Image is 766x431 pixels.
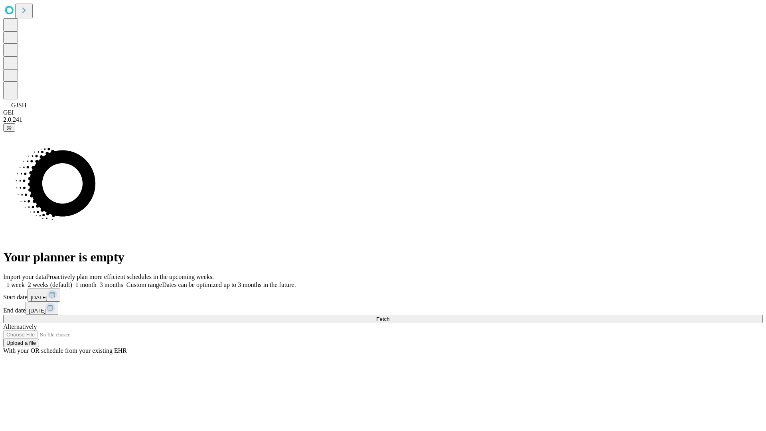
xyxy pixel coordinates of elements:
button: Upload a file [3,339,39,347]
div: End date [3,302,763,315]
button: [DATE] [26,302,58,315]
span: Fetch [376,316,389,322]
span: Import your data [3,273,46,280]
span: GJSH [11,102,26,109]
span: Dates can be optimized up to 3 months in the future. [162,281,296,288]
span: With your OR schedule from your existing EHR [3,347,127,354]
h1: Your planner is empty [3,250,763,265]
button: @ [3,123,15,132]
span: 1 month [75,281,97,288]
button: [DATE] [28,289,60,302]
div: 2.0.241 [3,116,763,123]
span: @ [6,125,12,130]
div: Start date [3,289,763,302]
button: Fetch [3,315,763,323]
span: [DATE] [31,295,47,301]
span: Custom range [126,281,162,288]
span: [DATE] [29,308,45,314]
span: 3 months [100,281,123,288]
div: GEI [3,109,763,116]
span: Alternatively [3,323,37,330]
span: Proactively plan more efficient schedules in the upcoming weeks. [46,273,214,280]
span: 2 weeks (default) [28,281,72,288]
span: 1 week [6,281,25,288]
